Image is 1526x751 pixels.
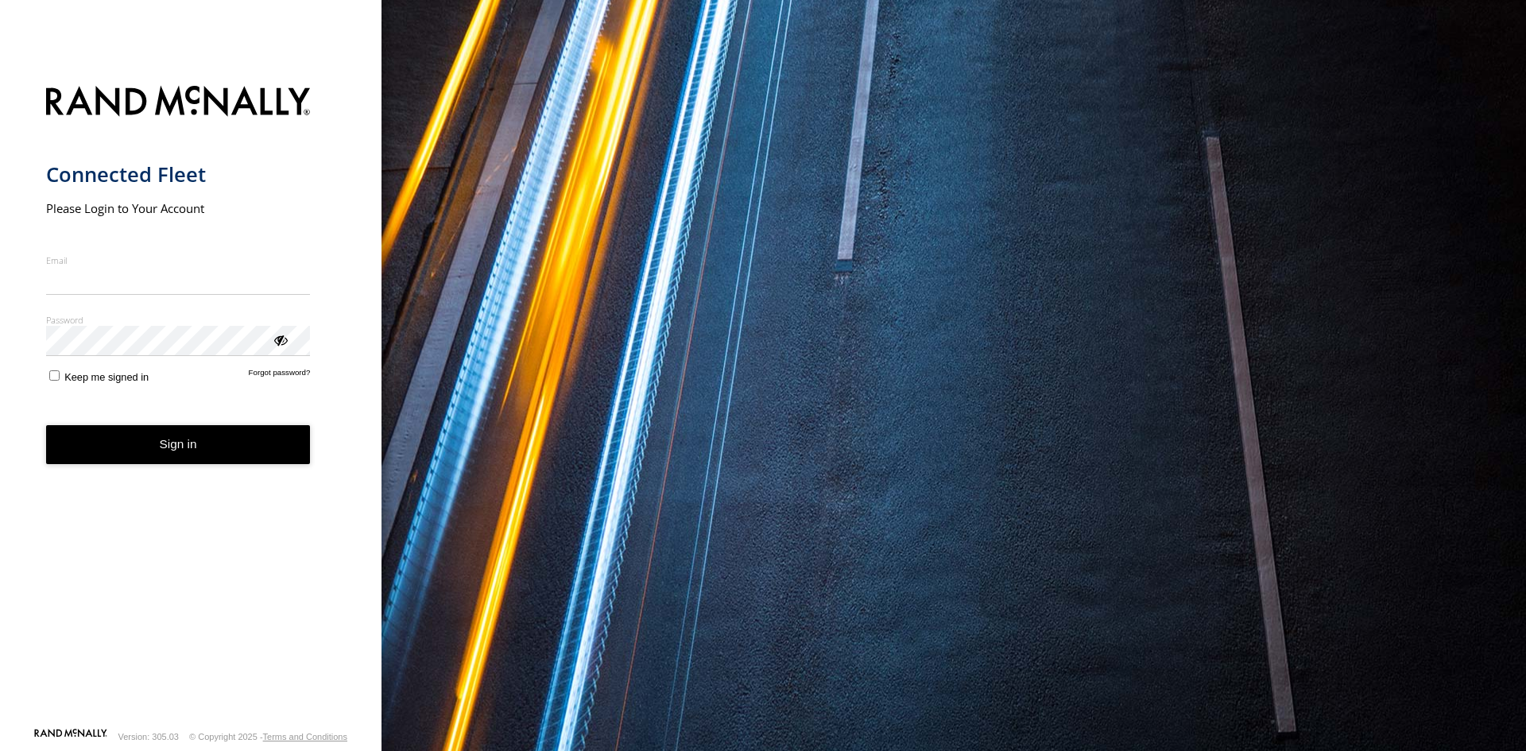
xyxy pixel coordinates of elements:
a: Forgot password? [249,368,311,383]
button: Sign in [46,425,311,464]
img: Rand McNally [46,83,311,123]
a: Visit our Website [34,729,107,745]
form: main [46,76,336,727]
div: ViewPassword [272,331,288,347]
input: Keep me signed in [49,370,60,381]
a: Terms and Conditions [263,732,347,741]
label: Password [46,314,311,326]
div: Version: 305.03 [118,732,179,741]
h2: Please Login to Your Account [46,200,311,216]
label: Email [46,254,311,266]
h1: Connected Fleet [46,161,311,188]
span: Keep me signed in [64,371,149,383]
div: © Copyright 2025 - [189,732,347,741]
